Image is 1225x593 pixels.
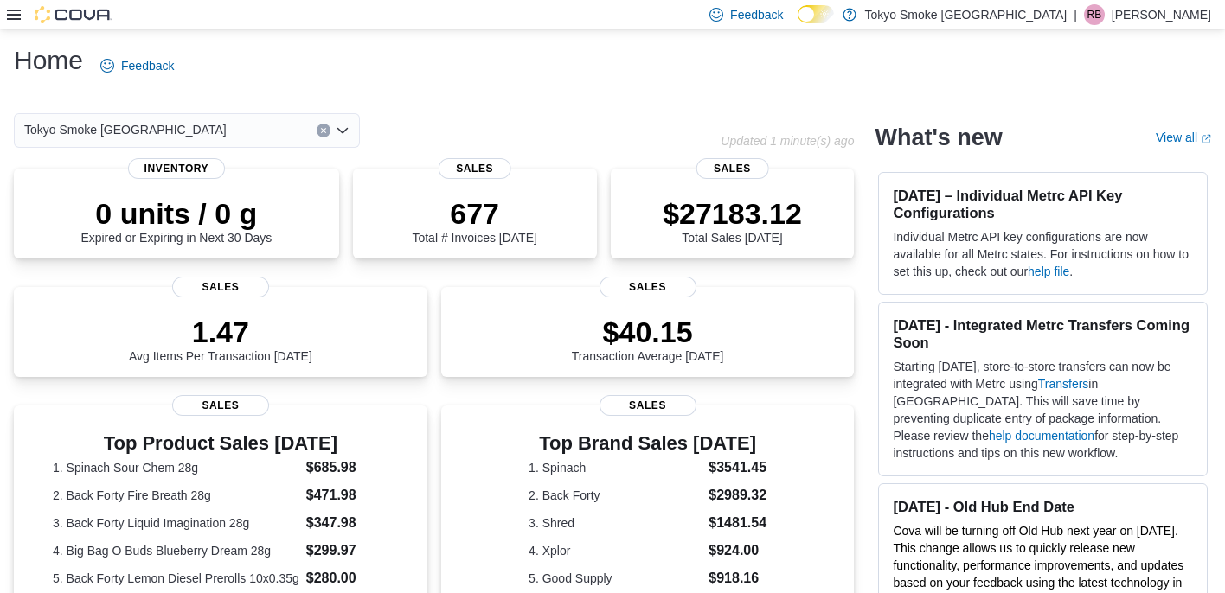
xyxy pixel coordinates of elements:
h3: [DATE] – Individual Metrc API Key Configurations [893,187,1193,221]
span: Sales [600,277,696,297]
span: Sales [438,158,511,179]
dd: $1481.54 [709,513,766,533]
dd: $918.16 [709,568,766,589]
p: [PERSON_NAME] [1112,4,1211,25]
div: Avg Items Per Transaction [DATE] [129,315,312,363]
p: | [1074,4,1077,25]
span: Dark Mode [798,23,798,24]
dt: 4. Big Bag O Buds Blueberry Dream 28g [53,542,299,559]
h3: [DATE] - Integrated Metrc Transfers Coming Soon [893,316,1193,351]
a: Feedback [93,48,181,83]
div: Randi Branston [1084,4,1105,25]
h2: What's new [875,124,1002,151]
dd: $347.98 [306,513,388,533]
p: 677 [412,196,536,231]
div: Expired or Expiring in Next 30 Days [80,196,272,245]
dd: $685.98 [306,457,388,478]
input: Dark Mode [798,5,834,23]
dd: $2989.32 [709,485,766,506]
p: 1.47 [129,315,312,349]
span: Feedback [730,6,783,23]
span: RB [1087,4,1102,25]
span: Sales [600,395,696,416]
dt: 1. Spinach [529,459,702,476]
button: Open list of options [336,124,350,137]
p: 0 units / 0 g [80,196,272,231]
dd: $280.00 [306,568,388,589]
dt: 3. Back Forty Liquid Imagination 28g [53,514,299,532]
dd: $3541.45 [709,457,766,478]
h3: Top Product Sales [DATE] [53,433,388,454]
a: Transfers [1038,377,1089,391]
span: Sales [696,158,769,179]
dt: 5. Back Forty Lemon Diesel Prerolls 10x0.35g [53,570,299,587]
img: Cova [35,6,112,23]
svg: External link [1201,134,1211,144]
dd: $299.97 [306,540,388,561]
div: Transaction Average [DATE] [572,315,724,363]
div: Total # Invoices [DATE] [412,196,536,245]
dt: 1. Spinach Sour Chem 28g [53,459,299,476]
p: Tokyo Smoke [GEOGRAPHIC_DATA] [865,4,1068,25]
a: help documentation [989,429,1094,443]
div: Total Sales [DATE] [663,196,802,245]
span: Inventory [128,158,225,179]
h3: [DATE] - Old Hub End Date [893,498,1193,515]
p: Individual Metrc API key configurations are now available for all Metrc states. For instructions ... [893,228,1193,280]
span: Tokyo Smoke [GEOGRAPHIC_DATA] [24,119,227,140]
p: $40.15 [572,315,724,349]
dt: 2. Back Forty [529,487,702,504]
dt: 2. Back Forty Fire Breath 28g [53,487,299,504]
dt: 4. Xplor [529,542,702,559]
h3: Top Brand Sales [DATE] [529,433,766,454]
dd: $471.98 [306,485,388,506]
dd: $924.00 [709,540,766,561]
a: help file [1028,265,1069,278]
span: Feedback [121,57,174,74]
span: Sales [172,277,269,297]
button: Clear input [317,124,330,137]
span: Sales [172,395,269,416]
a: View allExternal link [1156,131,1211,144]
p: Updated 1 minute(s) ago [721,134,854,148]
p: $27183.12 [663,196,802,231]
h1: Home [14,43,83,78]
p: Starting [DATE], store-to-store transfers can now be integrated with Metrc using in [GEOGRAPHIC_D... [893,358,1193,462]
dt: 3. Shred [529,514,702,532]
dt: 5. Good Supply [529,570,702,587]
